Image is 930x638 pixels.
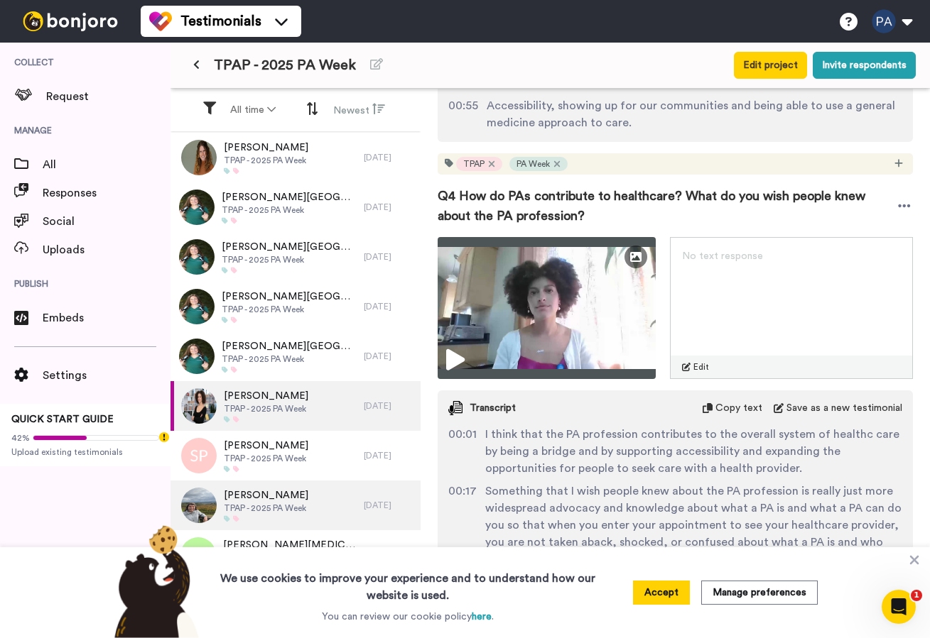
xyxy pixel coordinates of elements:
span: TPAP - 2025 PA Week [224,403,308,414]
span: Save as a new testimonial [786,401,902,415]
span: 1 [911,590,922,601]
button: Edit project [734,52,807,79]
a: here [472,612,492,622]
span: Accessibility, showing up for our communities and being able to use a general medicine approach t... [487,97,902,131]
button: Invite respondents [813,52,916,79]
span: [PERSON_NAME][GEOGRAPHIC_DATA][PERSON_NAME] [222,240,357,254]
div: [DATE] [364,152,413,163]
div: [DATE] [364,301,413,312]
iframe: Intercom live chat [882,590,916,624]
img: bear-with-cookie.png [102,524,207,638]
span: Embeds [43,309,171,326]
a: [PERSON_NAME][MEDICAL_DATA]TPAP - 2025 PA Week[DATE] [171,530,421,580]
a: [PERSON_NAME]TPAP - 2025 PA Week[DATE] [171,431,421,480]
span: I think that the PA profession contributes to the overall system of healthc care by being a bridg... [485,426,902,477]
span: No text response [682,251,763,261]
span: TPAP - 2025 PA Week [224,155,308,166]
span: Responses [43,185,171,202]
span: TPAP - 2025 PA Week [222,204,357,216]
button: Newest [325,97,394,123]
img: 828edc24-11c2-482a-ae2f-31af0225efdc.jpeg [179,239,215,275]
img: 828edc24-11c2-482a-ae2f-31af0225efdc.jpeg [179,289,215,324]
span: [PERSON_NAME][GEOGRAPHIC_DATA][PERSON_NAME] [222,339,357,353]
span: [PERSON_NAME][GEOGRAPHIC_DATA][PERSON_NAME] [222,290,357,304]
span: Copy text [715,401,762,415]
a: [PERSON_NAME][GEOGRAPHIC_DATA][PERSON_NAME]TPAP - 2025 PA Week[DATE] [171,232,421,282]
a: [PERSON_NAME][GEOGRAPHIC_DATA][PERSON_NAME]TPAP - 2025 PA Week[DATE] [171,182,421,232]
div: [DATE] [364,251,413,263]
button: Accept [633,581,690,605]
span: 00:55 [448,97,478,131]
span: Edit [693,361,709,373]
a: [PERSON_NAME][GEOGRAPHIC_DATA][PERSON_NAME]TPAP - 2025 PA Week[DATE] [171,331,421,381]
span: Something that I wish people knew about the PA profession is really just more widespread advocacy... [485,483,902,568]
span: Testimonials [180,11,261,31]
span: TPAP [463,158,485,170]
span: TPAP - 2025 PA Week [222,304,357,315]
img: tm-color.svg [149,10,172,33]
span: [PERSON_NAME][GEOGRAPHIC_DATA][PERSON_NAME] [222,190,357,204]
span: Social [43,213,171,230]
button: All time [222,97,284,123]
span: 42% [11,432,30,444]
span: Transcript [470,401,516,415]
a: [PERSON_NAME][GEOGRAPHIC_DATA][PERSON_NAME]TPAP - 2025 PA Week[DATE] [171,282,421,331]
img: df038018-c642-4fb7-8bef-09691266a70d.jpeg [181,388,217,424]
div: Tooltip anchor [158,431,171,444]
h3: We use cookies to improve your experience and to understand how our website is used. [206,561,610,604]
span: TPAP - 2025 PA Week [222,254,357,265]
span: Uploads [43,241,171,258]
span: All [43,156,171,173]
span: TPAP - 2025 PA Week [224,453,308,464]
span: [PERSON_NAME] [224,389,308,403]
span: 00:01 [448,426,477,477]
div: [DATE] [364,450,413,461]
p: You can review our cookie policy . [322,610,494,624]
div: [DATE] [364,351,413,362]
span: Upload existing testimonials [11,446,159,458]
img: bj-logo-header-white.svg [17,11,124,31]
span: TPAP - 2025 PA Week [214,55,356,75]
span: Request [46,88,171,105]
div: [DATE] [364,202,413,213]
span: [PERSON_NAME][MEDICAL_DATA] [223,538,357,552]
img: f506cbc6-c4d0-442b-baaa-d2f70513acdb.jpeg [181,488,217,523]
div: [DATE] [364,500,413,511]
a: [PERSON_NAME]TPAP - 2025 PA Week[DATE] [171,480,421,530]
span: QUICK START GUIDE [11,414,114,424]
img: 828edc24-11c2-482a-ae2f-31af0225efdc.jpeg [179,189,215,225]
img: sp.png [181,438,217,473]
span: Q4 How do PAs contribute to healthcare? What do you wish people knew about the PA profession? [438,186,896,226]
span: TPAP - 2025 PA Week [222,353,357,365]
span: 00:17 [448,483,477,568]
a: [PERSON_NAME]TPAP - 2025 PA Week[DATE] [171,133,421,182]
span: [PERSON_NAME] [224,439,308,453]
img: a194b9df-8b68-41fe-814e-d34318becc4a-thumbnail_full-1759778974.jpg [438,237,656,379]
a: [PERSON_NAME]TPAP - 2025 PA Week[DATE] [171,381,421,431]
div: [DATE] [364,400,413,412]
img: 828edc24-11c2-482a-ae2f-31af0225efdc.jpeg [179,339,215,374]
img: 8d37577f-f150-4295-8149-37672134a21e.jpeg [181,140,217,175]
span: [PERSON_NAME] [224,488,308,502]
button: Manage preferences [701,581,818,605]
span: PA Week [517,158,550,170]
span: [PERSON_NAME] [224,141,308,155]
img: transcript.svg [448,401,463,415]
span: TPAP - 2025 PA Week [224,502,308,514]
span: Settings [43,367,171,384]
